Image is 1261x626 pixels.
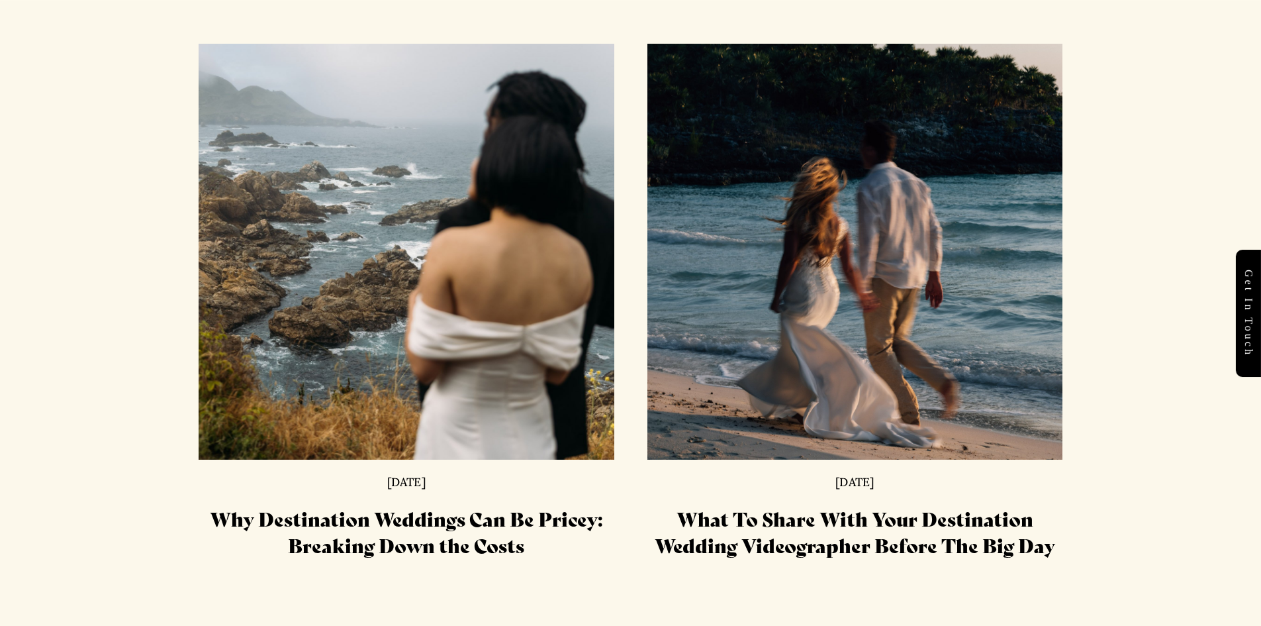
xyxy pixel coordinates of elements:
[655,504,1055,558] a: What To Share With Your Destination Wedding Videographer Before The Big Day
[387,476,426,488] time: [DATE]
[197,42,616,462] img: Why Destination Weddings Can Be Pricey: Breaking Down the Costs
[210,504,602,558] a: Why Destination Weddings Can Be Pricey: Breaking Down the Costs
[835,476,874,488] time: [DATE]
[645,42,1064,462] img: What To Share With Your Destination Wedding Videographer Before The Big Day
[1236,250,1261,377] a: Get in touch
